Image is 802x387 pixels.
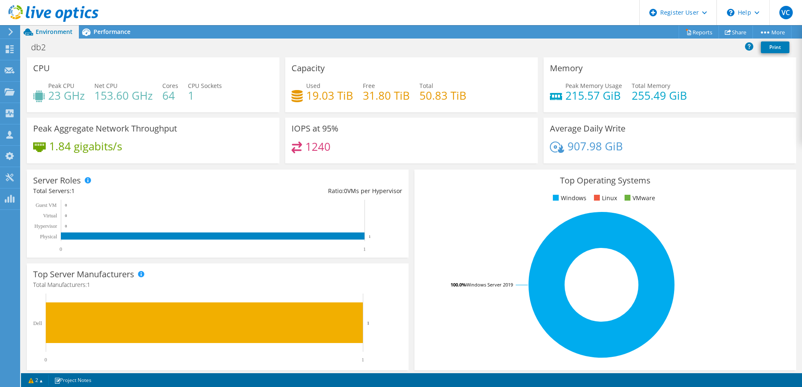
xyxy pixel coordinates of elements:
text: 1 [369,235,371,239]
a: Reports [679,26,719,39]
tspan: Windows Server 2019 [466,281,513,288]
span: Cores [162,82,178,90]
span: 1 [71,187,75,195]
svg: \n [727,9,734,16]
text: 0 [44,357,47,363]
h4: 215.57 GiB [565,91,622,100]
h3: Capacity [292,64,325,73]
span: Peak Memory Usage [565,82,622,90]
text: 0 [65,224,67,228]
text: Hypervisor [34,223,57,229]
h3: CPU [33,64,50,73]
span: Free [363,82,375,90]
div: Total Servers: [33,186,218,196]
h4: Total Manufacturers: [33,280,402,289]
text: 1 [362,357,364,363]
text: Guest VM [36,202,57,208]
h4: 1240 [305,142,331,151]
a: More [753,26,792,39]
li: Windows [551,193,586,203]
h4: 64 [162,91,178,100]
span: Peak CPU [48,82,74,90]
h4: 1 [188,91,222,100]
text: 1 [363,246,366,252]
span: 1 [87,281,90,289]
text: Dell [33,320,42,326]
h3: IOPS at 95% [292,124,339,133]
span: CPU Sockets [188,82,222,90]
text: 0 [60,246,62,252]
h4: 1.84 gigabits/s [49,142,122,151]
span: Net CPU [94,82,117,90]
span: Used [306,82,320,90]
text: 0 [65,203,67,207]
h3: Top Server Manufacturers [33,270,134,279]
h3: Peak Aggregate Network Throughput [33,124,177,133]
h4: 255.49 GiB [632,91,687,100]
a: Print [761,41,789,53]
text: Physical [40,234,57,240]
tspan: 100.0% [450,281,466,288]
h3: Top Operating Systems [421,176,790,185]
div: Ratio: VMs per Hypervisor [218,186,402,196]
h3: Average Daily Write [550,124,625,133]
text: 1 [367,320,370,325]
li: VMware [622,193,655,203]
a: 2 [23,375,49,385]
h4: 23 GHz [48,91,85,100]
span: 0 [344,187,347,195]
text: 0 [65,214,67,218]
h4: 50.83 TiB [419,91,466,100]
span: Total [419,82,433,90]
a: Project Notes [48,375,97,385]
span: Total Memory [632,82,670,90]
span: VC [779,6,793,19]
h4: 19.03 TiB [306,91,353,100]
text: Virtual [43,213,57,219]
h3: Memory [550,64,583,73]
a: Share [719,26,753,39]
h1: db2 [27,43,59,52]
h4: 31.80 TiB [363,91,410,100]
span: Performance [94,28,130,36]
h4: 907.98 GiB [568,142,623,151]
h3: Server Roles [33,176,81,185]
li: Linux [592,193,617,203]
h4: 153.60 GHz [94,91,153,100]
span: Environment [36,28,73,36]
